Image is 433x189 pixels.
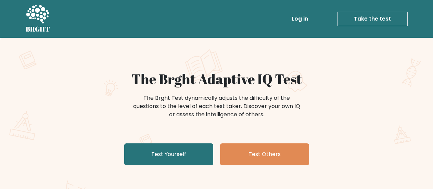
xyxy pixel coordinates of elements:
a: BRGHT [26,3,50,35]
h1: The Brght Adaptive IQ Test [50,71,384,87]
a: Test Yourself [124,143,213,165]
a: Log in [289,12,311,26]
div: The Brght Test dynamically adjusts the difficulty of the questions to the level of each test take... [131,94,302,119]
a: Test Others [220,143,309,165]
a: Take the test [337,12,408,26]
h5: BRGHT [26,25,50,33]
